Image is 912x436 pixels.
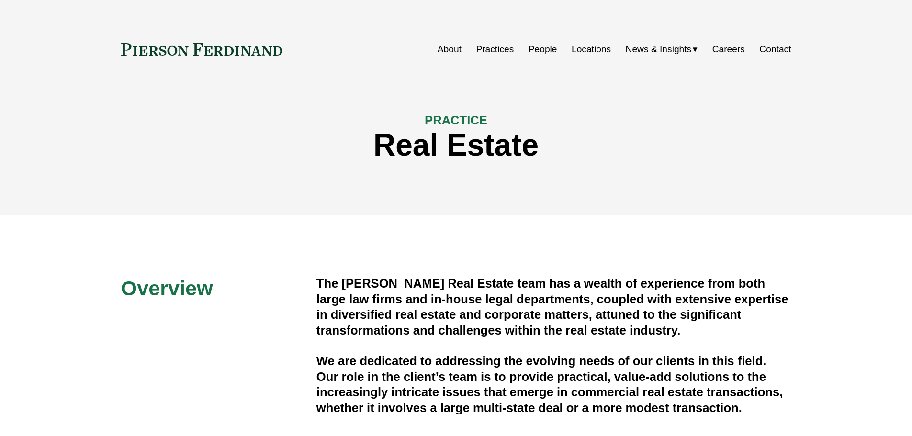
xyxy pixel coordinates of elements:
h1: Real Estate [121,128,791,163]
a: Contact [759,40,791,58]
h4: We are dedicated to addressing the evolving needs of our clients in this field. Our role in the c... [316,353,791,415]
a: Practices [476,40,514,58]
span: PRACTICE [425,113,487,127]
a: Careers [712,40,745,58]
a: People [529,40,557,58]
span: News & Insights [626,41,692,58]
a: folder dropdown [626,40,698,58]
span: Overview [121,277,213,300]
a: Locations [572,40,611,58]
h4: The [PERSON_NAME] Real Estate team has a wealth of experience from both large law firms and in-ho... [316,276,791,338]
a: About [438,40,462,58]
